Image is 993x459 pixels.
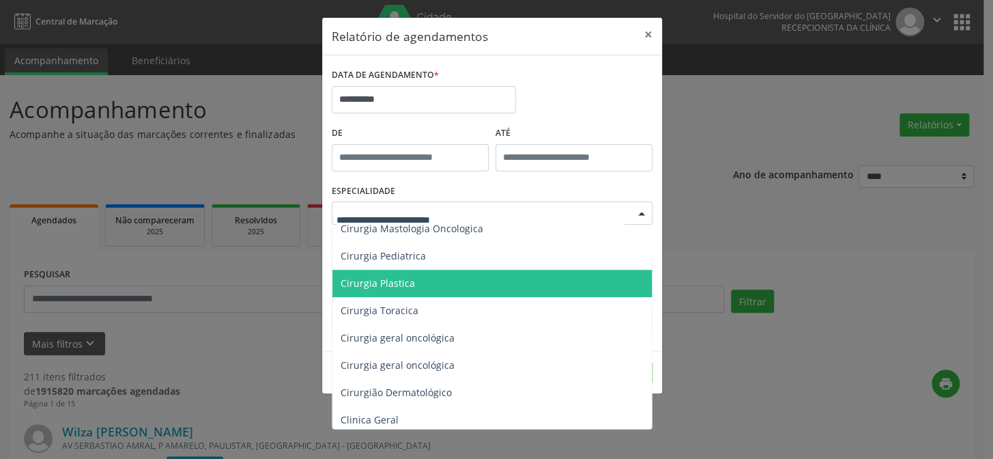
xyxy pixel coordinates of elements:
[341,304,418,317] span: Cirurgia Toracica
[332,123,489,144] label: De
[341,331,455,344] span: Cirurgia geral oncológica
[341,413,399,426] span: Clinica Geral
[635,18,662,51] button: Close
[341,386,452,399] span: Cirurgião Dermatológico
[341,359,455,372] span: Cirurgia geral oncológica
[341,277,415,290] span: Cirurgia Plastica
[332,27,488,45] h5: Relatório de agendamentos
[341,222,483,235] span: Cirurgia Mastologia Oncologica
[495,123,652,144] label: ATÉ
[332,65,439,86] label: DATA DE AGENDAMENTO
[332,181,395,202] label: ESPECIALIDADE
[341,249,426,262] span: Cirurgia Pediatrica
